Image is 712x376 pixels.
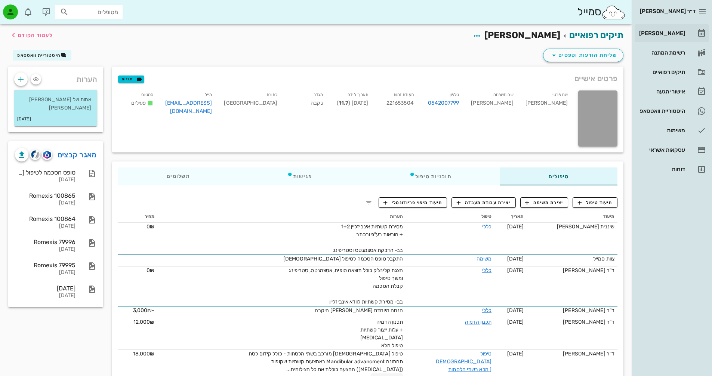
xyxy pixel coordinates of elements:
[15,192,75,199] div: Romexis 100865
[635,141,709,159] a: עסקאות אשראי
[477,256,492,262] a: משימה
[333,224,403,253] span: מסירת קשתיות אינביזליין 1+2 + הוראות בע"פ ובכתב בב- הדבקת אטצמנטס וסטריפינג
[283,89,329,120] div: נקבה
[58,149,97,161] a: מאגר קבצים
[43,151,50,159] img: romexis logo
[249,351,403,373] span: טיפול [DEMOGRAPHIC_DATA] מורכב בשתי הלסתות - כולל קידום לסת תחתונה Mandibular advancment באמצעות ...
[638,166,685,172] div: דוחות
[348,92,368,97] small: תאריך לידה
[17,53,61,58] span: היסטוריית וואטסאפ
[15,238,75,246] div: Romexis 79996
[530,266,614,274] div: ד"ר [PERSON_NAME]
[15,200,75,206] div: [DATE]
[15,169,75,176] div: טופס הסכמה לטיפול [DEMOGRAPHIC_DATA]
[224,100,277,106] span: [GEOGRAPHIC_DATA]
[638,89,685,95] div: אישורי הגעה
[451,197,515,208] button: יצירת עבודת מעבדה
[428,99,459,107] a: 0542007799
[118,75,144,83] button: תגיות
[635,24,709,42] a: [PERSON_NAME]
[379,197,447,208] button: תיעוד מיפוי פריודונטלי
[147,224,154,230] span: 0₪
[13,50,71,61] button: היסטוריית וואטסאפ
[530,306,614,314] div: ד"ר [PERSON_NAME]
[530,255,614,263] div: צוות סמייל
[601,5,626,20] img: SmileCloud logo
[386,100,414,106] span: 221653504
[15,269,75,276] div: [DATE]
[484,30,560,40] span: [PERSON_NAME]
[15,285,75,292] div: [DATE]
[337,100,368,106] span: [DATE] ( )
[638,147,685,153] div: עסקאות אשראי
[339,100,348,106] strong: 11.7
[549,51,617,60] span: שליחת הודעות וטפסים
[118,211,157,223] th: מחיר
[436,351,491,373] a: טיפול [DEMOGRAPHIC_DATA] מלא בשתי הלסתות
[578,199,613,206] span: תיעוד טיפול
[17,115,31,123] small: [DATE]
[121,76,141,83] span: תגיות
[530,350,614,358] div: ד"ר [PERSON_NAME]
[635,44,709,62] a: רשימת המתנה
[635,121,709,139] a: משימות
[205,92,212,97] small: מייל
[147,267,154,274] span: 0₪
[465,319,491,325] a: תכנון הדמיה
[507,267,524,274] span: [DATE]
[289,267,403,305] span: הצגת קלינצ'ק כולל תוצאה סופית, אטצמנטס, סטריפינג ומשך טיפול קבלת הסכמה בב- מסירת קשתיות לוודא אינ...
[638,50,685,56] div: רשימת המתנה
[530,223,614,231] div: שיננית [PERSON_NAME]
[543,49,623,62] button: שליחת הודעות וטפסים
[482,307,491,314] a: כללי
[314,92,323,97] small: מגדר
[507,256,524,262] span: [DATE]
[635,160,709,178] a: דוחות
[457,199,511,206] span: יצירת עבודת מעבדה
[15,177,75,183] div: [DATE]
[15,215,75,222] div: Romexis 100864
[638,108,685,114] div: היסטוריית וואטסאפ
[315,307,403,314] span: הנחה מיוחדת [PERSON_NAME] היקרה
[635,63,709,81] a: תיקים רפואיים
[638,127,685,133] div: משימות
[525,199,563,206] span: יצירת משימה
[507,224,524,230] span: [DATE]
[520,89,574,120] div: [PERSON_NAME]
[482,267,491,274] a: כללי
[361,167,500,185] div: תוכניות טיפול
[131,100,146,106] span: פעילים
[450,92,459,97] small: טלפון
[133,319,155,325] span: 12,000₪
[15,262,75,269] div: Romexis 79995
[165,100,212,114] a: [EMAIL_ADDRESS][DOMAIN_NAME]
[18,32,53,38] span: לעמוד הקודם
[9,28,53,42] button: לעמוד הקודם
[360,319,403,349] span: תכנון הדמיה + עלות ייצור קשתיות [MEDICAL_DATA] טיפול מלא
[158,211,406,223] th: הערות
[383,199,442,206] span: תיעוד מיפוי פריודונטלי
[520,197,568,208] button: יצירת משימה
[15,223,75,229] div: [DATE]
[266,92,278,97] small: כתובת
[638,30,685,36] div: [PERSON_NAME]
[640,8,696,15] span: ד״ר [PERSON_NAME]
[482,224,491,230] a: כללי
[30,150,40,160] button: cliniview logo
[15,293,75,299] div: [DATE]
[465,89,519,120] div: [PERSON_NAME]
[552,92,568,97] small: שם פרטי
[133,307,155,314] span: -3,000₪
[507,307,524,314] span: [DATE]
[493,92,514,97] small: שם משפחה
[574,73,617,84] span: פרטים אישיים
[635,83,709,101] a: אישורי הגעה
[394,92,414,97] small: תעודת זהות
[635,102,709,120] a: היסטוריית וואטסאפ
[133,351,155,357] span: 18,000₪
[167,174,190,179] span: תשלומים
[507,351,524,357] span: [DATE]
[527,211,617,223] th: תיעוד
[494,211,527,223] th: תאריך
[507,319,524,325] span: [DATE]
